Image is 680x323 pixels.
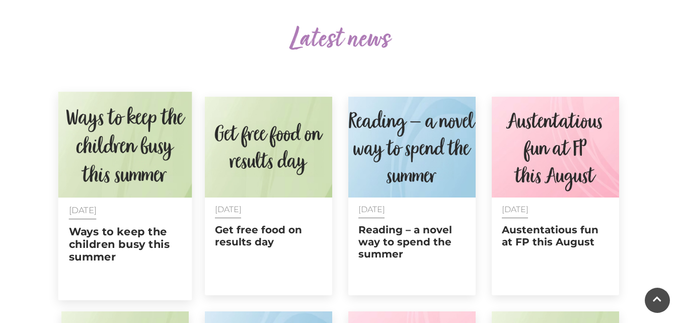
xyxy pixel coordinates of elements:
[492,97,619,295] a: [DATE] Austentatious fun at FP this August
[61,24,620,56] h2: Latest news
[215,205,322,214] p: [DATE]
[358,205,466,214] p: [DATE]
[502,224,609,248] h2: Austentatious fun at FP this August
[358,224,466,260] h2: Reading – a novel way to spend the summer
[58,92,192,300] a: [DATE] Ways to keep the children busy this summer
[502,205,609,214] p: [DATE]
[215,224,322,248] h2: Get free food on results day
[205,97,332,295] a: [DATE] Get free food on results day
[68,225,181,264] h2: Ways to keep the children busy this summer
[68,206,181,215] p: [DATE]
[348,97,476,295] a: [DATE] Reading – a novel way to spend the summer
